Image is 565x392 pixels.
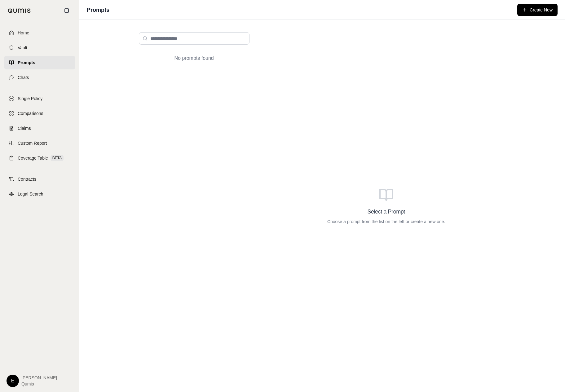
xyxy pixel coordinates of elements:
a: Prompts [4,56,75,69]
a: Contracts [4,172,75,186]
div: E [7,375,19,387]
span: Vault [18,45,27,51]
p: Choose a prompt from the list on the left or create a new one. [327,218,445,225]
button: Create New [517,4,558,16]
a: Single Policy [4,92,75,105]
span: [PERSON_NAME] [21,375,57,381]
span: Single Policy [18,95,42,102]
span: Contracts [18,176,36,182]
h1: Prompts [87,6,109,14]
a: Custom Report [4,136,75,150]
span: Custom Report [18,140,47,146]
a: Home [4,26,75,40]
a: Claims [4,121,75,135]
button: Collapse sidebar [62,6,72,15]
span: Legal Search [18,191,43,197]
a: Chats [4,71,75,84]
span: Prompts [18,59,35,66]
span: Home [18,30,29,36]
span: Comparisons [18,110,43,117]
span: Claims [18,125,31,131]
span: Qumis [21,381,57,387]
img: Qumis Logo [8,8,31,13]
a: Vault [4,41,75,55]
div: No prompts found [139,50,249,67]
a: Legal Search [4,187,75,201]
span: Coverage Table [18,155,48,161]
h3: Select a Prompt [368,207,405,216]
span: Chats [18,74,29,81]
a: Comparisons [4,107,75,120]
a: Coverage TableBETA [4,151,75,165]
span: BETA [51,155,64,161]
